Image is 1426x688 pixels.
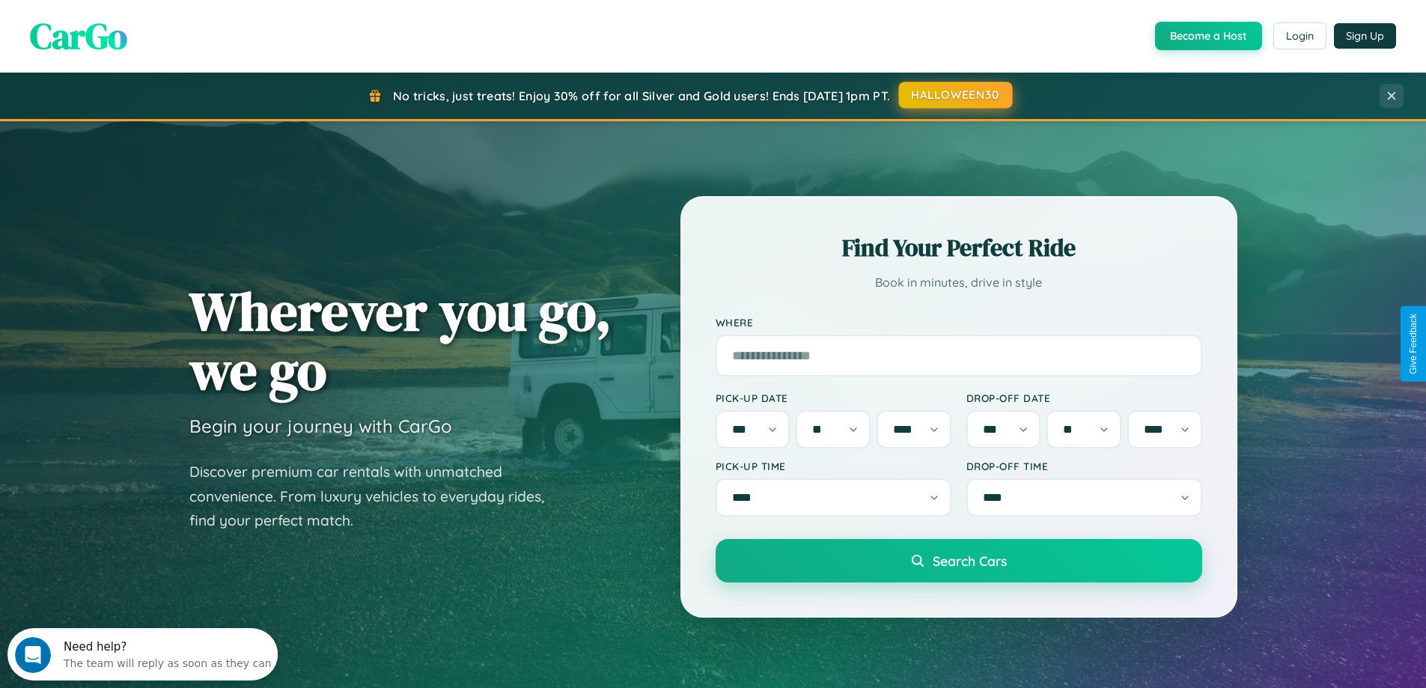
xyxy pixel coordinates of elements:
[933,552,1007,569] span: Search Cars
[56,25,264,40] div: The team will reply as soon as they can
[7,628,278,681] iframe: Intercom live chat discovery launcher
[189,415,452,437] h3: Begin your journey with CarGo
[189,460,564,533] p: Discover premium car rentals with unmatched convenience. From luxury vehicles to everyday rides, ...
[716,392,951,404] label: Pick-up Date
[1273,22,1326,49] button: Login
[1408,314,1419,374] div: Give Feedback
[189,281,612,400] h1: Wherever you go, we go
[716,316,1202,329] label: Where
[1155,22,1262,50] button: Become a Host
[6,6,278,47] div: Open Intercom Messenger
[393,88,890,103] span: No tricks, just treats! Enjoy 30% off for all Silver and Gold users! Ends [DATE] 1pm PT.
[1334,23,1396,49] button: Sign Up
[30,11,127,61] span: CarGo
[966,392,1202,404] label: Drop-off Date
[716,231,1202,264] h2: Find Your Perfect Ride
[56,13,264,25] div: Need help?
[15,637,51,673] iframe: Intercom live chat
[716,539,1202,582] button: Search Cars
[899,82,1013,109] button: HALLOWEEN30
[716,460,951,472] label: Pick-up Time
[966,460,1202,472] label: Drop-off Time
[716,272,1202,293] p: Book in minutes, drive in style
